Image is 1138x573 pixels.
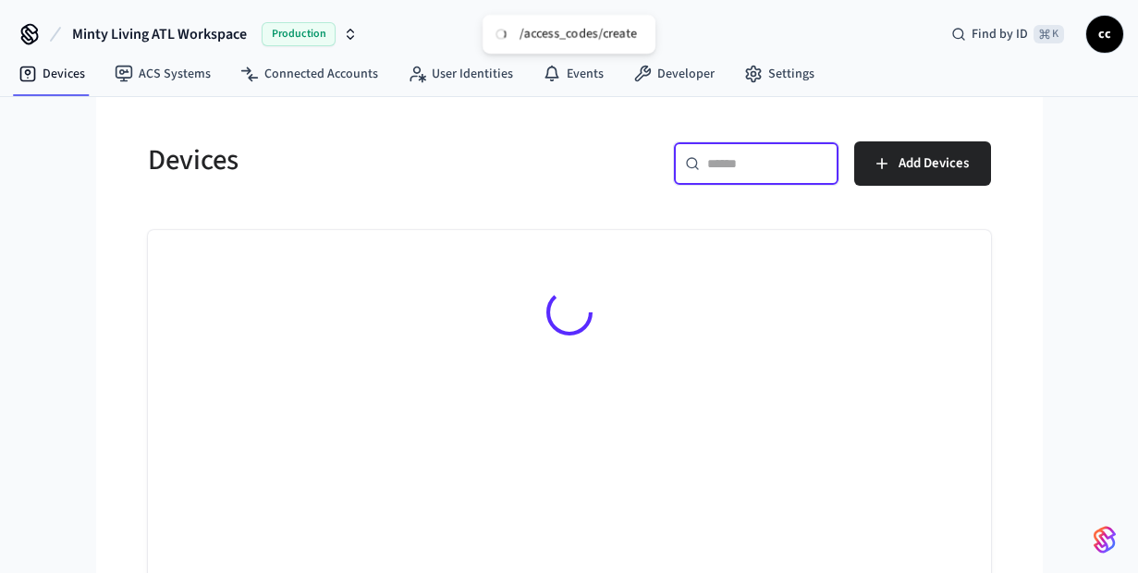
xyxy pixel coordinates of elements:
span: Add Devices [899,152,969,176]
div: /access_codes/create [520,26,637,43]
a: ACS Systems [100,57,226,91]
button: Add Devices [854,141,991,186]
a: Events [528,57,618,91]
button: cc [1086,16,1123,53]
a: Connected Accounts [226,57,393,91]
span: ⌘ K [1034,25,1064,43]
a: Developer [618,57,729,91]
span: cc [1088,18,1121,51]
span: Minty Living ATL Workspace [72,23,247,45]
a: Settings [729,57,829,91]
span: Production [262,22,336,46]
span: Find by ID [972,25,1028,43]
h5: Devices [148,141,558,179]
a: User Identities [393,57,528,91]
div: Find by ID⌘ K [936,18,1079,51]
a: Devices [4,57,100,91]
img: SeamLogoGradient.69752ec5.svg [1094,525,1116,555]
